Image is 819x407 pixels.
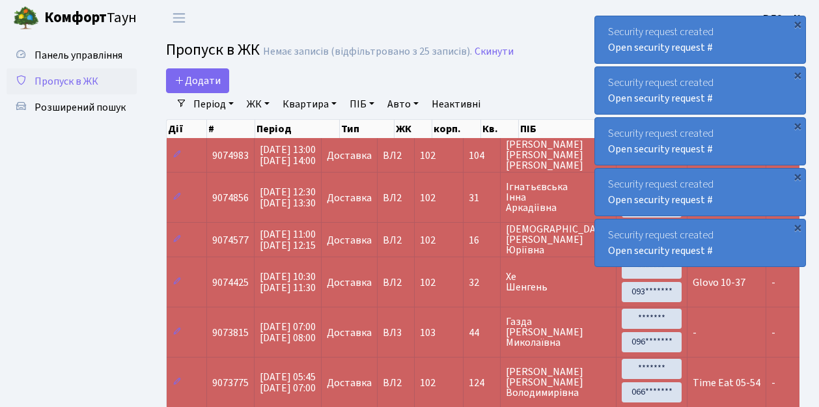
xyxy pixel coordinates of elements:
[420,326,436,340] span: 103
[791,18,804,31] div: ×
[212,275,249,290] span: 9074425
[395,120,432,138] th: ЖК
[327,193,372,203] span: Доставка
[260,143,316,168] span: [DATE] 13:00 [DATE] 14:00
[327,378,372,388] span: Доставка
[426,93,486,115] a: Неактивні
[506,182,611,213] span: Ігнатьєвська Інна Аркадіївна
[174,74,221,88] span: Додати
[212,148,249,163] span: 9074983
[481,120,518,138] th: Кв.
[188,93,239,115] a: Період
[13,5,39,31] img: logo.png
[35,100,126,115] span: Розширений пошук
[595,16,805,63] div: Security request created
[771,275,775,290] span: -
[327,150,372,161] span: Доставка
[608,91,713,105] a: Open security request #
[506,139,611,171] span: [PERSON_NAME] [PERSON_NAME] [PERSON_NAME]
[260,227,316,253] span: [DATE] 11:00 [DATE] 12:15
[608,244,713,258] a: Open security request #
[420,148,436,163] span: 102
[469,193,495,203] span: 31
[420,275,436,290] span: 102
[693,275,745,290] span: Glovo 10-37
[771,326,775,340] span: -
[327,277,372,288] span: Доставка
[469,235,495,246] span: 16
[693,376,760,390] span: Time Eat 05-54
[166,68,229,93] a: Додати
[207,120,255,138] th: #
[44,7,107,28] b: Комфорт
[475,46,514,58] a: Скинути
[791,119,804,132] div: ×
[383,378,409,388] span: ВЛ2
[383,193,409,203] span: ВЛ2
[163,7,195,29] button: Переключити навігацію
[432,120,481,138] th: корп.
[344,93,380,115] a: ПІБ
[166,38,260,61] span: Пропуск в ЖК
[260,185,316,210] span: [DATE] 12:30 [DATE] 13:30
[7,42,137,68] a: Панель управління
[260,320,316,345] span: [DATE] 07:00 [DATE] 08:00
[44,7,137,29] span: Таун
[420,191,436,205] span: 102
[771,376,775,390] span: -
[167,120,207,138] th: Дії
[383,150,409,161] span: ВЛ2
[212,233,249,247] span: 9074577
[506,367,611,398] span: [PERSON_NAME] [PERSON_NAME] Володимирівна
[212,376,249,390] span: 9073775
[608,193,713,207] a: Open security request #
[469,150,495,161] span: 104
[263,46,472,58] div: Немає записів (відфільтровано з 25 записів).
[242,93,275,115] a: ЖК
[35,74,98,89] span: Пропуск в ЖК
[791,170,804,183] div: ×
[595,219,805,266] div: Security request created
[260,270,316,295] span: [DATE] 10:30 [DATE] 11:30
[763,11,803,25] b: ВЛ2 -. К.
[595,67,805,114] div: Security request created
[327,235,372,246] span: Доставка
[519,120,610,138] th: ПІБ
[469,277,495,288] span: 32
[506,224,611,255] span: [DEMOGRAPHIC_DATA] [PERSON_NAME] Юріївна
[212,326,249,340] span: 9073815
[469,328,495,338] span: 44
[382,93,424,115] a: Авто
[791,221,804,234] div: ×
[693,326,697,340] span: -
[260,370,316,395] span: [DATE] 05:45 [DATE] 07:00
[383,235,409,246] span: ВЛ2
[340,120,395,138] th: Тип
[595,169,805,216] div: Security request created
[608,142,713,156] a: Open security request #
[255,120,340,138] th: Період
[383,328,409,338] span: ВЛ3
[35,48,122,63] span: Панель управління
[420,233,436,247] span: 102
[7,68,137,94] a: Пропуск в ЖК
[212,191,249,205] span: 9074856
[791,68,804,81] div: ×
[608,40,713,55] a: Open security request #
[763,10,803,26] a: ВЛ2 -. К.
[506,316,611,348] span: Газда [PERSON_NAME] Миколаївна
[595,118,805,165] div: Security request created
[327,328,372,338] span: Доставка
[383,277,409,288] span: ВЛ2
[469,378,495,388] span: 124
[277,93,342,115] a: Квартира
[7,94,137,120] a: Розширений пошук
[506,272,611,292] span: Хе Шенгень
[420,376,436,390] span: 102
